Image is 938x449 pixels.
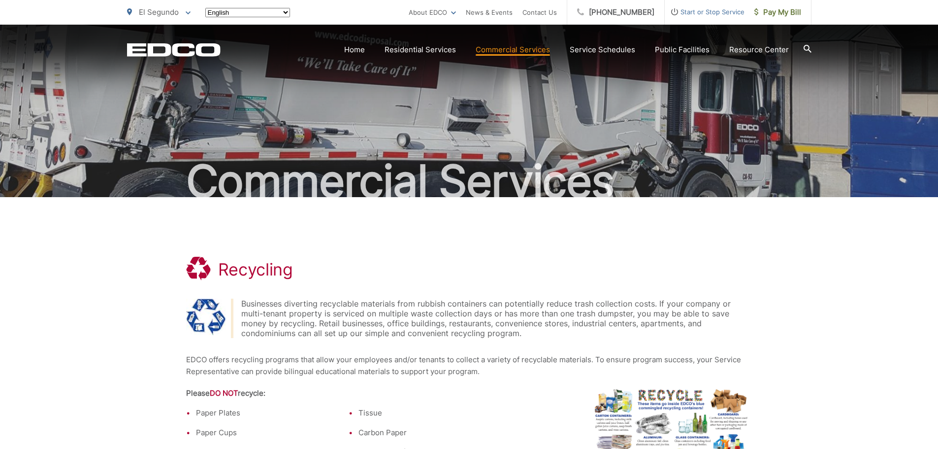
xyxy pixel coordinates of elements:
div: Businesses diverting recyclable materials from rubbish containers can potentially reduce trash co... [241,299,752,338]
th: Please recycle: [186,387,511,407]
li: Paper Cups [196,427,349,439]
a: Residential Services [385,44,456,56]
img: Recycling Symbol [186,299,226,335]
a: About EDCO [409,6,456,18]
strong: DO NOT [210,388,238,398]
span: El Segundo [139,7,179,17]
h2: Commercial Services [127,157,811,206]
a: Contact Us [522,6,557,18]
a: EDCD logo. Return to the homepage. [127,43,221,57]
select: Select a language [205,8,290,17]
a: Home [344,44,365,56]
a: Service Schedules [570,44,635,56]
a: Commercial Services [476,44,550,56]
a: Resource Center [729,44,789,56]
p: EDCO offers recycling programs that allow your employees and/or tenants to collect a variety of r... [186,354,752,378]
li: Paper Plates [196,407,349,419]
h1: Recycling [218,260,293,279]
span: Pay My Bill [754,6,801,18]
li: Carbon Paper [358,427,511,439]
li: Tissue [358,407,511,419]
a: News & Events [466,6,513,18]
a: Public Facilities [655,44,710,56]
